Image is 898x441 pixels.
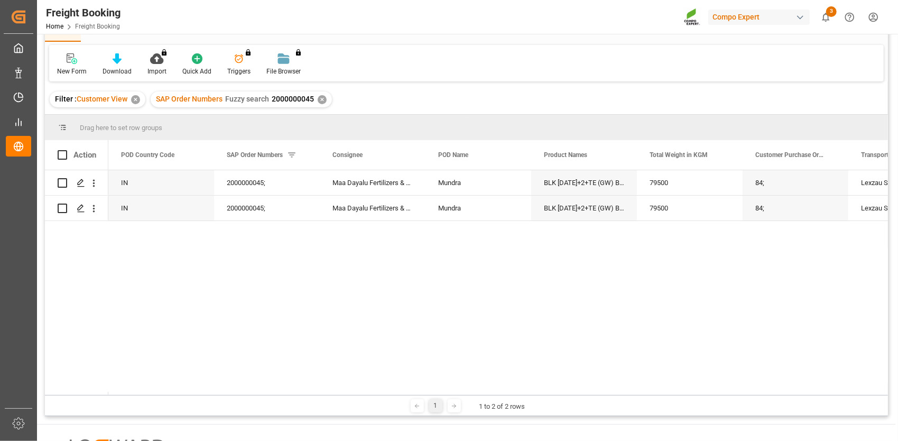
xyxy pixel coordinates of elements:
div: BLK [DATE]+2+TE (GW) BULK; [531,170,637,195]
button: Compo Expert [708,7,814,27]
div: 84; [743,196,848,221]
div: ✕ [131,95,140,104]
span: 2000000045 [272,95,314,103]
div: IN [108,196,214,221]
div: 1 [429,399,442,412]
div: 79500 [637,196,743,221]
span: Total Weight in KGM [650,151,708,159]
span: Customer Purchase Order Numbers [755,151,826,159]
span: 3 [826,6,837,17]
div: Maa Dayalu Fertilizers & Chemicals, Pvt Ltd, Near BOI [320,196,425,221]
div: BLK [DATE]+2+TE (GW) BULK; [531,196,637,221]
div: New Form [57,67,87,76]
div: Mundra [425,170,531,195]
div: Press SPACE to select this row. [45,196,108,221]
span: SAP Order Numbers [227,151,283,159]
div: ✕ [318,95,327,104]
div: Action [73,150,96,160]
div: 2000000045; [214,170,320,195]
div: 2000000045; [214,196,320,221]
img: Screenshot%202023-09-29%20at%2010.02.21.png_1712312052.png [684,8,701,26]
button: show 3 new notifications [814,5,838,29]
div: Maa Dayalu Fertilizers & Chemicals, Pvt Ltd, Near BOI [320,170,425,195]
span: POD Name [438,151,468,159]
span: POD Country Code [121,151,174,159]
button: Help Center [838,5,862,29]
span: Customer View [77,95,127,103]
span: Fuzzy search [225,95,269,103]
span: Filter : [55,95,77,103]
span: Drag here to set row groups [80,124,162,132]
span: SAP Order Numbers [156,95,223,103]
span: Product Names [544,151,587,159]
div: Compo Expert [708,10,810,25]
div: 79500 [637,170,743,195]
div: Press SPACE to select this row. [45,170,108,196]
span: Consignee [332,151,363,159]
div: 1 to 2 of 2 rows [479,401,525,412]
div: Freight Booking [46,5,121,21]
a: Home [46,23,63,30]
div: Quick Add [182,67,211,76]
div: 84; [743,170,848,195]
div: IN [108,170,214,195]
div: Download [103,67,132,76]
div: Mundra [425,196,531,221]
